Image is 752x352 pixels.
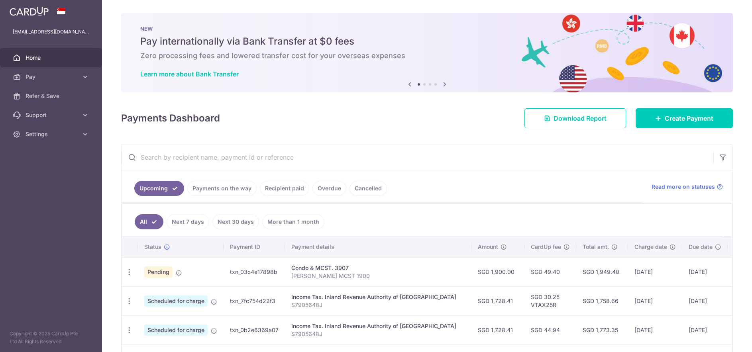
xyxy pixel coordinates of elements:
[291,264,465,272] div: Condo & MCST. 3907
[26,73,78,81] span: Pay
[576,257,628,286] td: SGD 1,949.40
[628,257,682,286] td: [DATE]
[260,181,309,196] a: Recipient paid
[576,315,628,344] td: SGD 1,773.35
[122,145,713,170] input: Search by recipient name, payment id or reference
[634,243,667,251] span: Charge date
[291,293,465,301] div: Income Tax. Inland Revenue Authority of [GEOGRAPHIC_DATA]
[349,181,387,196] a: Cancelled
[576,286,628,315] td: SGD 1,758.66
[636,108,733,128] a: Create Payment
[140,51,714,61] h6: Zero processing fees and lowered transfer cost for your overseas expenses
[478,243,498,251] span: Amount
[167,214,209,229] a: Next 7 days
[628,286,682,315] td: [DATE]
[312,181,346,196] a: Overdue
[291,322,465,330] div: Income Tax. Inland Revenue Authority of [GEOGRAPHIC_DATA]
[652,183,715,191] span: Read more on statuses
[144,243,161,251] span: Status
[524,108,626,128] a: Download Report
[285,237,471,257] th: Payment details
[730,296,746,306] img: Bank Card
[682,257,728,286] td: [DATE]
[524,286,576,315] td: SGD 30.25 VTAX25R
[140,25,714,32] p: NEW
[531,243,561,251] span: CardUp fee
[10,6,49,16] img: CardUp
[524,315,576,344] td: SGD 44.94
[291,272,465,280] p: [PERSON_NAME] MCST 1900
[583,243,609,251] span: Total amt.
[135,214,163,229] a: All
[652,183,723,191] a: Read more on statuses
[121,111,220,125] h4: Payments Dashboard
[26,54,78,62] span: Home
[471,315,524,344] td: SGD 1,728.41
[144,325,208,336] span: Scheduled for charge
[144,266,173,278] span: Pending
[291,301,465,309] p: S7905648J
[689,243,713,251] span: Due date
[682,286,728,315] td: [DATE]
[682,315,728,344] td: [DATE]
[471,286,524,315] td: SGD 1,728.41
[730,325,746,335] img: Bank Card
[224,257,285,286] td: txn_03c4e17898b
[524,257,576,286] td: SGD 49.40
[187,181,257,196] a: Payments on the way
[26,111,78,119] span: Support
[140,70,239,78] a: Learn more about Bank Transfer
[554,113,607,123] span: Download Report
[628,315,682,344] td: [DATE]
[291,330,465,338] p: S7905648J
[121,13,733,92] img: Bank transfer banner
[212,214,259,229] a: Next 30 days
[224,237,285,257] th: Payment ID
[140,35,714,48] h5: Pay internationally via Bank Transfer at $0 fees
[730,267,746,277] img: Bank Card
[26,130,78,138] span: Settings
[665,113,713,123] span: Create Payment
[224,286,285,315] td: txn_7fc754d22f3
[26,92,78,100] span: Refer & Save
[13,28,89,36] p: [EMAIL_ADDRESS][DOMAIN_NAME]
[471,257,524,286] td: SGD 1,900.00
[144,295,208,307] span: Scheduled for charge
[224,315,285,344] td: txn_0b2e6369a07
[262,214,324,229] a: More than 1 month
[134,181,184,196] a: Upcoming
